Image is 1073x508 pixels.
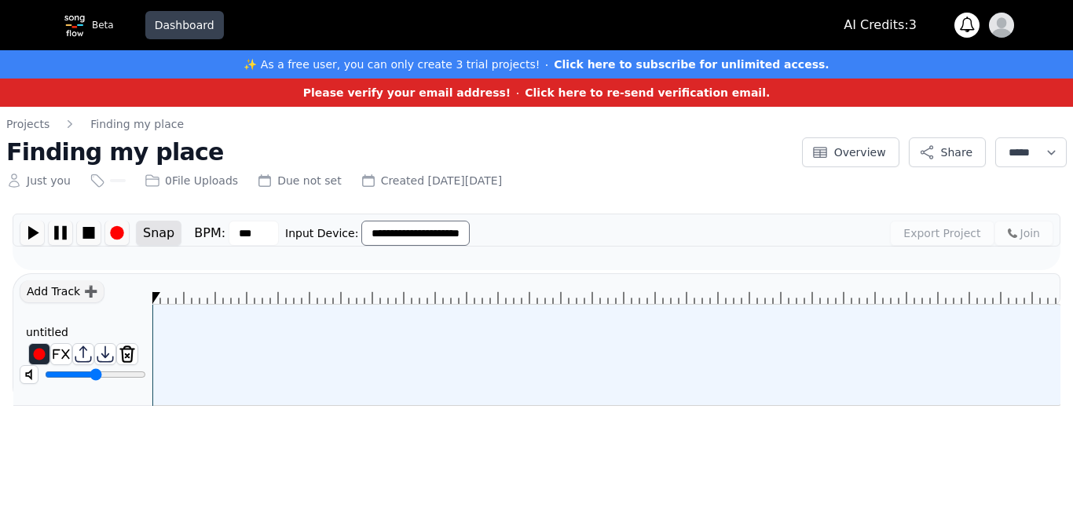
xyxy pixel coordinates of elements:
button: Please verify your email address!Click here to re-send verification email. [303,83,771,102]
button: ✨ As a free user, you can only create 3 trial projects!Click here to subscribe for unlimited access. [244,55,829,74]
img: unmute-VYQ6XJBC.svg [20,366,38,383]
p: Just you [27,173,71,188]
img: import-GJ37EX3T.svg [73,344,93,364]
img: play-HN6QGP6F.svg [20,221,44,245]
p: Created [DATE][DATE] [381,173,503,188]
button: Overview [802,137,899,167]
div: Add Track ➕ [20,280,104,303]
label: Input Device: [285,225,358,241]
strong: Click here to subscribe for unlimited access. [554,58,829,71]
strong: Click here to re-send verification email. [525,86,770,99]
div: 0 File Uploads [145,173,238,188]
a: Projects [6,116,49,132]
p: Due not set [277,173,342,188]
img: pause-7FOZAIPN.svg [49,221,72,245]
img: effects-YESYWAN3.svg [51,344,71,364]
p: Beta [92,19,114,31]
button: Join [994,221,1053,246]
img: record-BSW3YWYX.svg [105,221,129,245]
button: Snap [136,221,181,246]
p: AI Credits: 3 [844,16,917,35]
button: Export Project [890,221,994,246]
img: phone-UTJ6M45A.svg [1008,228,1017,238]
button: Share [909,137,986,167]
nav: Breadcrumb [6,116,793,132]
a: Overview [802,148,899,163]
img: export-FJOLR6JH.svg [95,344,115,364]
img: Topline [59,9,90,41]
a: Dashboard [145,11,224,39]
label: BPM: [194,224,225,243]
img: trash-VMEC2UDV.svg [117,344,137,364]
img: record-BSW3YWYX.svg [29,344,49,364]
div: untitled [20,324,75,340]
a: Finding my place [90,116,184,132]
strong: ✨ As a free user, you can only create 3 trial projects! [244,58,540,71]
h2: Finding my place [6,138,793,166]
img: stop-IIWY7GUR.svg [77,221,101,245]
strong: Please verify your email address! [303,86,511,99]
